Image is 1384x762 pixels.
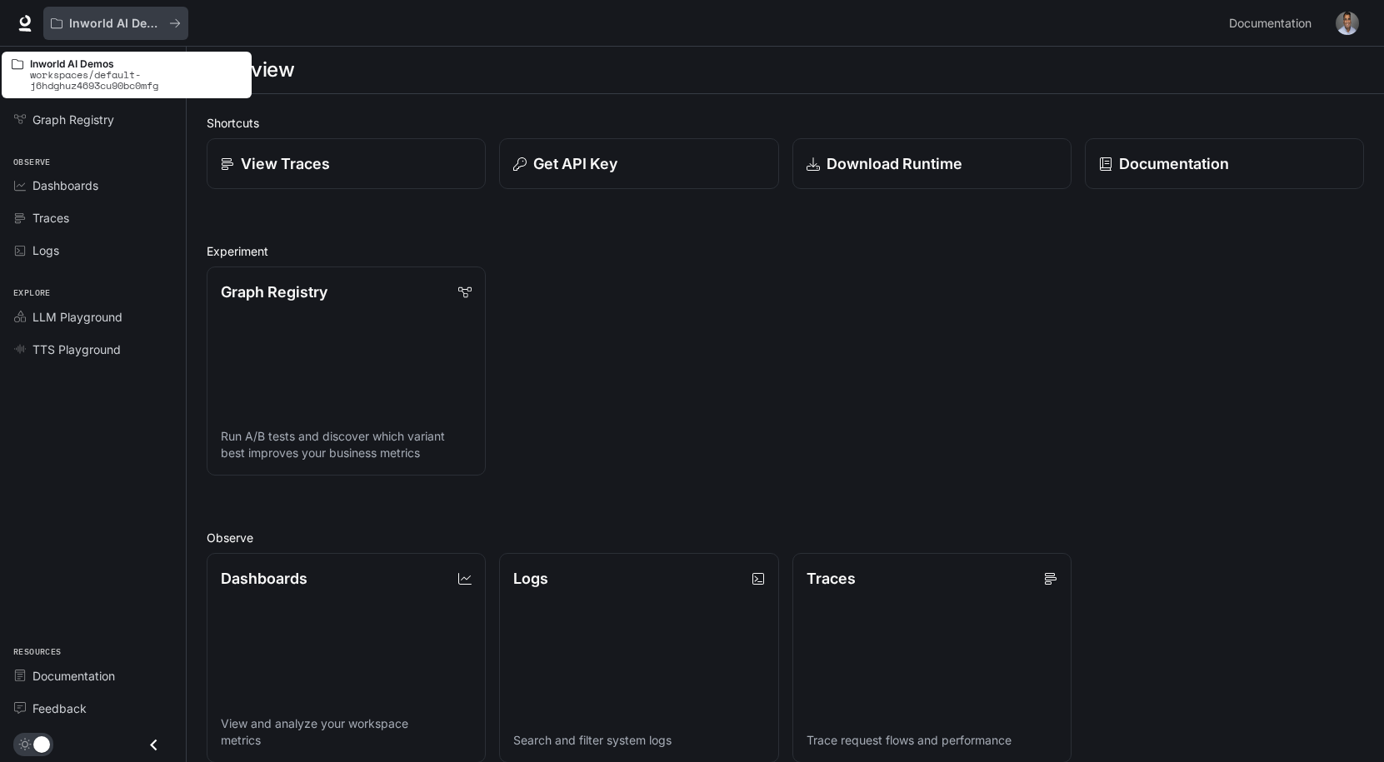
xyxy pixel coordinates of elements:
span: TTS Playground [32,341,121,358]
a: Graph RegistryRun A/B tests and discover which variant best improves your business metrics [207,266,486,476]
p: View Traces [241,152,330,175]
a: Documentation [1222,7,1324,40]
a: Feedback [7,694,179,723]
p: Trace request flows and performance [807,732,1057,749]
h2: Shortcuts [207,114,1364,132]
p: Dashboards [221,567,307,590]
h2: Observe [207,529,1364,546]
p: Run A/B tests and discover which variant best improves your business metrics [221,428,472,461]
span: Logs [32,242,59,259]
p: View and analyze your workspace metrics [221,715,472,749]
a: Traces [7,203,179,232]
h2: Experiment [207,242,1364,260]
a: TracesTrace request flows and performance [792,553,1072,762]
img: User avatar [1336,12,1359,35]
a: Documentation [1085,138,1364,189]
p: Traces [807,567,856,590]
p: Inworld AI Demos [69,17,162,31]
a: LogsSearch and filter system logs [499,553,778,762]
a: Download Runtime [792,138,1072,189]
a: LLM Playground [7,302,179,331]
span: Dark mode toggle [33,735,50,753]
button: All workspaces [43,7,188,40]
span: LLM Playground [32,308,122,326]
p: Documentation [1119,152,1229,175]
span: Graph Registry [32,111,114,128]
a: DashboardsView and analyze your workspace metrics [207,553,486,762]
a: Dashboards [7,171,179,200]
a: View Traces [207,138,486,189]
button: Close drawer [135,728,172,762]
span: Traces [32,209,69,227]
a: Logs [7,236,179,265]
button: User avatar [1331,7,1364,40]
p: Logs [513,567,548,590]
span: Dashboards [32,177,98,194]
a: Graph Registry [7,105,179,134]
span: Feedback [32,700,87,717]
p: Graph Registry [221,281,327,303]
button: Get API Key [499,138,778,189]
a: Documentation [7,661,179,690]
span: Documentation [1229,13,1312,34]
span: Documentation [32,667,115,685]
p: Search and filter system logs [513,732,764,749]
p: Inworld AI Demos [30,58,242,69]
p: Download Runtime [827,152,962,175]
p: workspaces/default-j6hdghuz4693cu90bc0mfg [30,69,242,91]
p: Get API Key [533,152,617,175]
a: TTS Playground [7,335,179,364]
